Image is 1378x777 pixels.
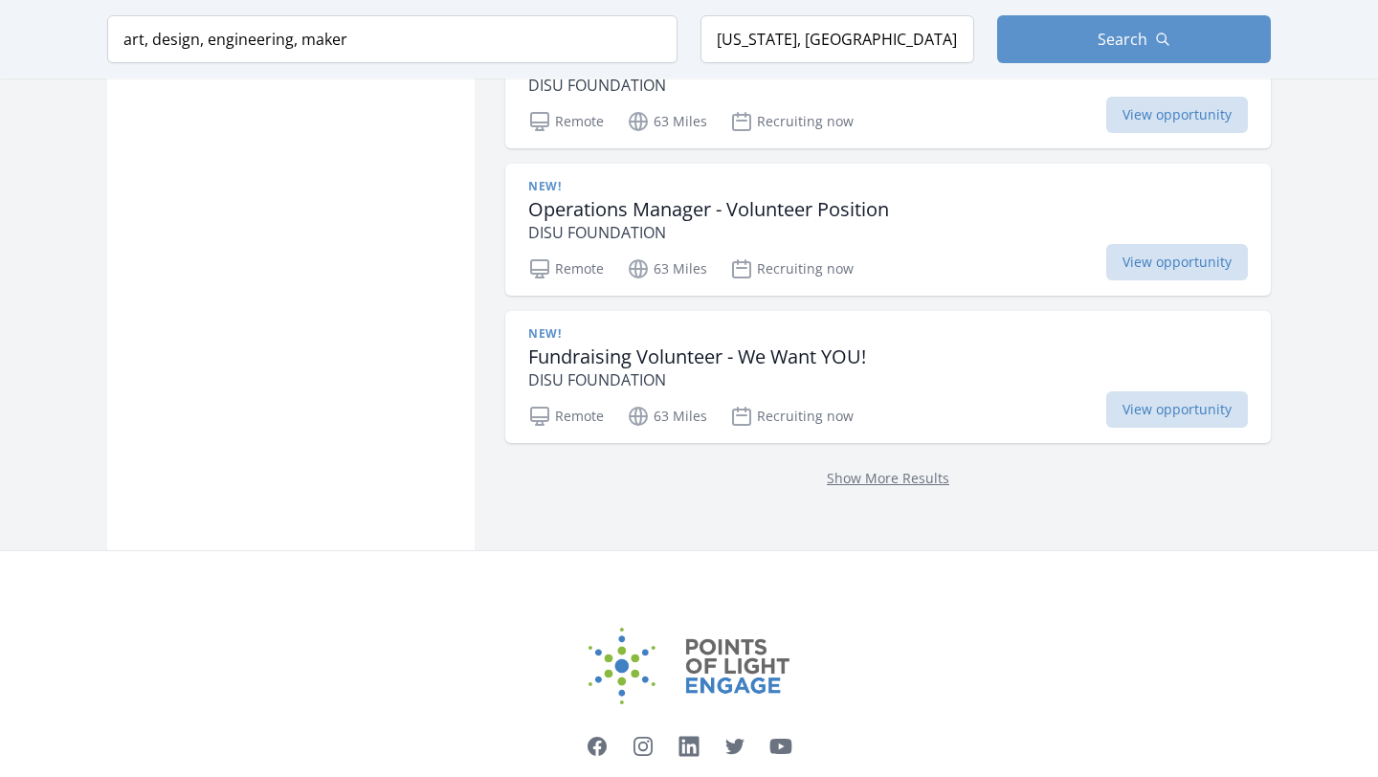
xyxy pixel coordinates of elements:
[528,198,889,221] h3: Operations Manager - Volunteer Position
[1106,97,1248,133] span: View opportunity
[1106,391,1248,428] span: View opportunity
[528,110,604,133] p: Remote
[1106,244,1248,280] span: View opportunity
[528,326,561,342] span: New!
[827,469,949,487] a: Show More Results
[505,164,1271,296] a: New! Operations Manager - Volunteer Position DISU FOUNDATION Remote 63 Miles Recruiting now View ...
[627,110,707,133] p: 63 Miles
[528,345,866,368] h3: Fundraising Volunteer - We Want YOU!
[528,257,604,280] p: Remote
[528,368,866,391] p: DISU FOUNDATION
[528,179,561,194] span: New!
[627,257,707,280] p: 63 Miles
[627,405,707,428] p: 63 Miles
[505,311,1271,443] a: New! Fundraising Volunteer - We Want YOU! DISU FOUNDATION Remote 63 Miles Recruiting now View opp...
[505,16,1271,148] a: New! Website Manager - Volunteer Position DISU FOUNDATION Remote 63 Miles Recruiting now View opp...
[528,405,604,428] p: Remote
[730,405,854,428] p: Recruiting now
[528,74,860,97] p: DISU FOUNDATION
[730,110,854,133] p: Recruiting now
[107,15,678,63] input: Keyword
[1098,28,1147,51] span: Search
[589,628,789,704] img: Points of Light Engage
[730,257,854,280] p: Recruiting now
[997,15,1271,63] button: Search
[700,15,974,63] input: Location
[528,221,889,244] p: DISU FOUNDATION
